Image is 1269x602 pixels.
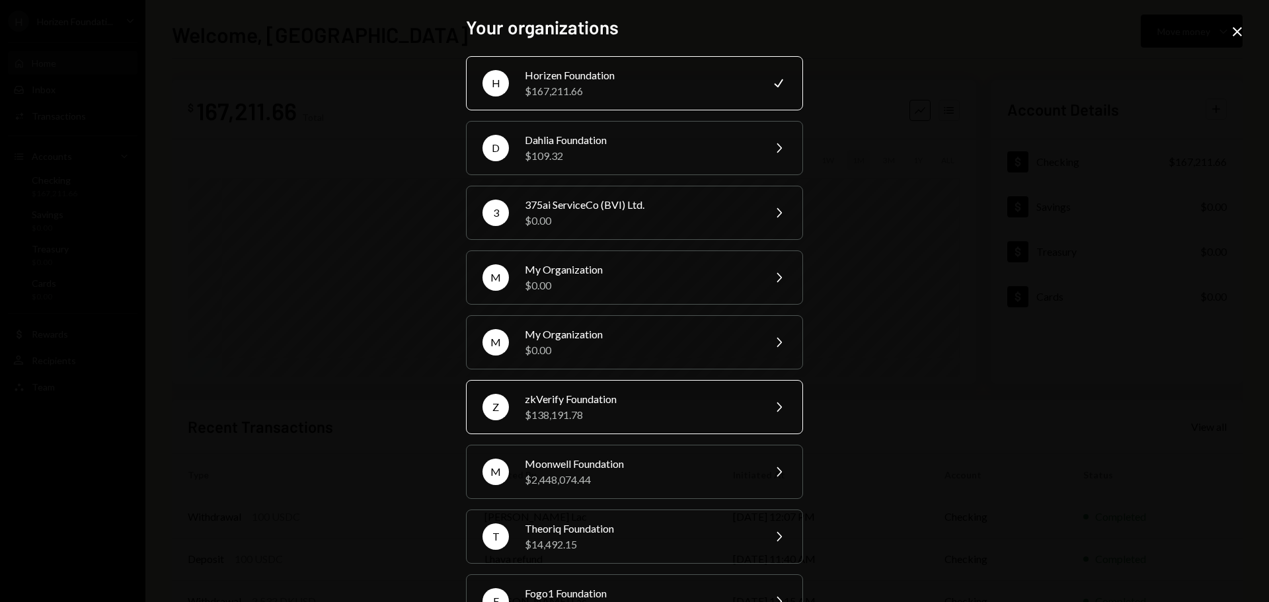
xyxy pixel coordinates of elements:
div: Theoriq Foundation [525,521,755,537]
button: MMy Organization$0.00 [466,315,803,369]
button: MMy Organization$0.00 [466,250,803,305]
div: Dahlia Foundation [525,132,755,148]
div: M [482,459,509,485]
div: $0.00 [525,213,755,229]
button: ZzkVerify Foundation$138,191.78 [466,380,803,434]
div: D [482,135,509,161]
div: $14,492.15 [525,537,755,552]
div: Horizen Foundation [525,67,755,83]
div: M [482,264,509,291]
div: zkVerify Foundation [525,391,755,407]
div: $0.00 [525,342,755,358]
div: Fogo1 Foundation [525,585,755,601]
div: T [482,523,509,550]
button: DDahlia Foundation$109.32 [466,121,803,175]
div: $109.32 [525,148,755,164]
button: HHorizen Foundation$167,211.66 [466,56,803,110]
div: $0.00 [525,278,755,293]
div: Moonwell Foundation [525,456,755,472]
div: My Organization [525,262,755,278]
div: 3 [482,200,509,226]
button: 3375ai ServiceCo (BVI) Ltd.$0.00 [466,186,803,240]
div: $167,211.66 [525,83,755,99]
button: TTheoriq Foundation$14,492.15 [466,509,803,564]
div: M [482,329,509,356]
div: Z [482,394,509,420]
h2: Your organizations [466,15,803,40]
div: 375ai ServiceCo (BVI) Ltd. [525,197,755,213]
div: $2,448,074.44 [525,472,755,488]
div: $138,191.78 [525,407,755,423]
div: My Organization [525,326,755,342]
div: H [482,70,509,96]
button: MMoonwell Foundation$2,448,074.44 [466,445,803,499]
